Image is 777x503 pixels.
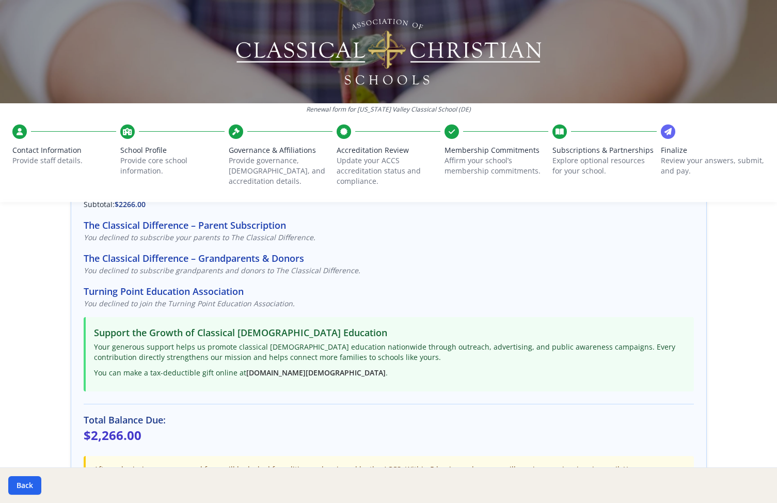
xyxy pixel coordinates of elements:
p: Explore optional resources for your school. [552,155,656,176]
span: Accreditation Review [337,145,440,155]
h3: Total Balance Due: [84,413,694,427]
p: Your generous support helps us promote classical [DEMOGRAPHIC_DATA] education nationwide through ... [94,342,686,363]
p: After submission, your renewal form will be locked for editing and reviewed by the ACCS. Within 5... [94,464,686,485]
h3: Support the Growth of Classical [DEMOGRAPHIC_DATA] Education [94,325,686,340]
span: Finalize [661,145,765,155]
img: Logo [234,15,543,88]
h3: The Classical Difference – Grandparents & Donors [84,251,694,265]
span: School Profile [120,145,224,155]
span: Subscriptions & Partnerships [552,145,656,155]
p: Update your ACCS accreditation status and compliance. [337,155,440,186]
span: Membership Commitments [445,145,548,155]
h3: Turning Point Education Association [84,284,694,298]
p: Provide governance, [DEMOGRAPHIC_DATA], and accreditation details. [229,155,332,186]
h3: The Classical Difference – Parent Subscription [84,218,694,232]
span: Contact Information [12,145,116,155]
span: Governance & Affiliations [229,145,332,155]
p: You declined to subscribe grandparents and donors to The Classical Difference. [84,265,694,276]
p: $2,266.00 [84,427,694,444]
p: You declined to subscribe your parents to The Classical Difference. [84,232,694,243]
button: Back [8,476,41,495]
p: Affirm your school’s membership commitments. [445,155,548,176]
p: Provide staff details. [12,155,116,166]
a: [DOMAIN_NAME][DEMOGRAPHIC_DATA] [246,368,386,378]
p: You declined to join the Turning Point Education Association. [84,298,694,309]
p: Provide core school information. [120,155,224,176]
p: You can make a tax-deductible gift online at . [94,368,686,378]
p: Review your answers, submit, and pay. [661,155,765,176]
